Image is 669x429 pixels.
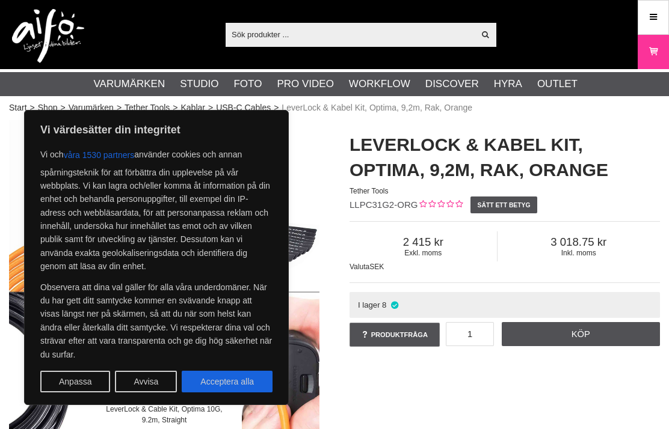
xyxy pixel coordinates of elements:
[350,199,418,210] span: LLPC31G2-ORG
[117,102,122,114] span: >
[350,236,497,249] span: 2 415
[537,76,578,92] a: Outlet
[470,196,537,213] a: Sätt ett betyg
[24,110,289,405] div: Vi värdesätter din integritet
[12,9,84,63] img: logo.png
[60,102,65,114] span: >
[38,102,58,114] a: Shop
[30,102,35,114] span: >
[369,263,384,271] span: SEK
[498,236,660,249] span: 3 018.75
[498,249,660,257] span: Inkl. moms
[94,76,165,92] a: Varumärken
[349,76,410,92] a: Workflow
[216,102,271,114] a: USB-C Cables
[40,281,273,361] p: Observera att dina val gäller för alla våra underdomäner. När du har gett ditt samtycke kommer en...
[494,76,522,92] a: Hyra
[277,76,333,92] a: Pro Video
[502,322,661,346] a: Köp
[40,144,273,273] p: Vi och använder cookies och annan spårningsteknik för att förbättra din upplevelse på vår webbpla...
[64,144,135,166] button: våra 1530 partners
[282,102,472,114] span: LeverLock & Kabel Kit, Optima, 9,2m, Rak, Orange
[350,132,660,183] h1: LeverLock & Kabel Kit, Optima, 9,2m, Rak, Orange
[69,102,114,114] a: Varumärken
[358,300,380,309] span: I lager
[208,102,213,114] span: >
[350,249,497,257] span: Exkl. moms
[180,76,218,92] a: Studio
[350,187,388,195] span: Tether Tools
[180,102,205,114] a: Kablar
[389,300,399,309] i: I lager
[9,102,27,114] a: Start
[182,371,273,392] button: Acceptera alla
[125,102,170,114] a: Tether Tools
[350,323,440,347] a: Produktfråga
[233,76,262,92] a: Foto
[274,102,279,114] span: >
[226,25,474,43] input: Sök produkter ...
[382,300,386,309] span: 8
[425,76,479,92] a: Discover
[115,371,177,392] button: Avvisa
[40,123,273,137] p: Vi värdesätter din integritet
[418,199,463,211] div: Kundbetyg: 0
[350,263,369,271] span: Valuta
[173,102,177,114] span: >
[40,371,110,392] button: Anpassa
